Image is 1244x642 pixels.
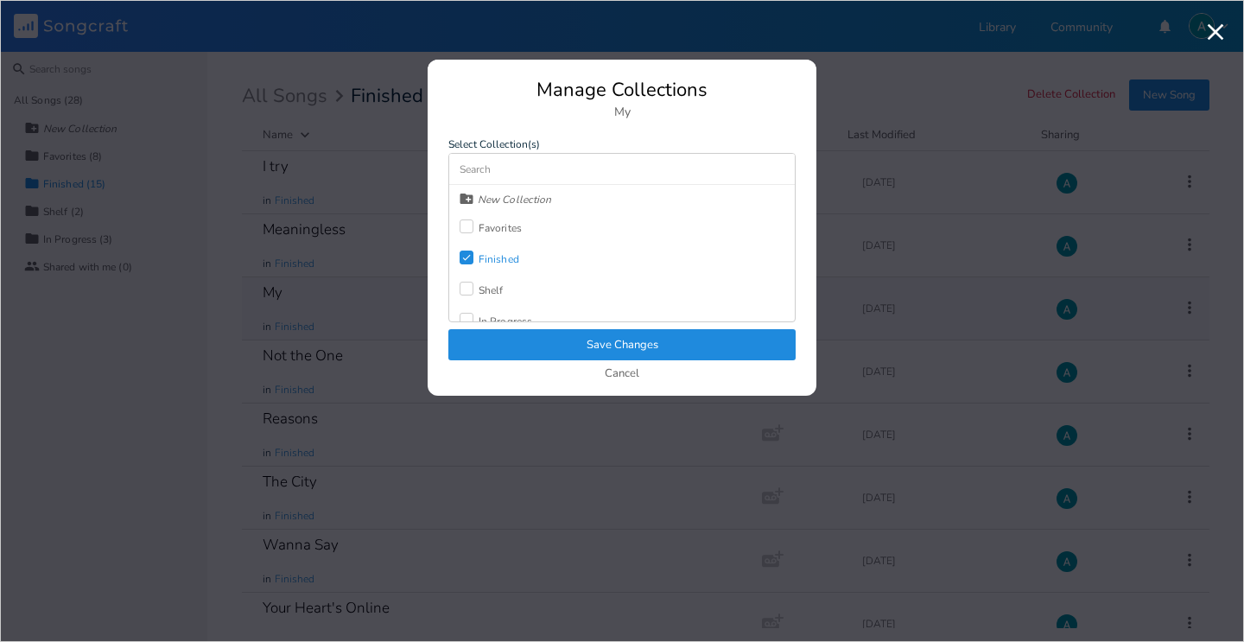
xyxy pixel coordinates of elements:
div: In Progress [479,316,532,327]
div: My [448,106,796,118]
div: New Collection [478,194,551,205]
input: Search [449,154,795,185]
label: Select Collection(s) [448,139,796,149]
div: Favorites [479,223,522,233]
div: Manage Collections [448,80,796,99]
button: Save Changes [448,329,796,360]
div: Shelf [479,285,504,296]
div: Finished [479,254,519,264]
button: Cancel [605,367,639,382]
